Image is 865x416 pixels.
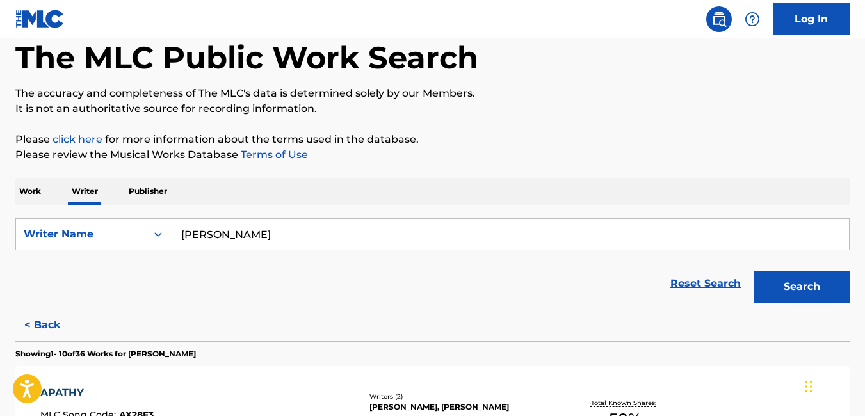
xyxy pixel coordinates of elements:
[238,148,308,161] a: Terms of Use
[68,178,102,205] p: Writer
[578,20,865,416] iframe: Chat Widget
[15,309,92,341] button: < Back
[15,348,196,360] p: Showing 1 - 10 of 36 Works for [PERSON_NAME]
[15,86,850,101] p: The accuracy and completeness of The MLC's data is determined solely by our Members.
[805,367,812,406] div: Drag
[711,12,727,27] img: search
[40,385,154,401] div: APATHY
[15,38,478,77] h1: The MLC Public Work Search
[369,401,555,413] div: [PERSON_NAME], [PERSON_NAME]
[125,178,171,205] p: Publisher
[773,3,850,35] a: Log In
[15,147,850,163] p: Please review the Musical Works Database
[15,10,65,28] img: MLC Logo
[15,178,45,205] p: Work
[53,133,102,145] a: click here
[706,6,732,32] a: Public Search
[745,12,760,27] img: help
[15,132,850,147] p: Please for more information about the terms used in the database.
[24,227,139,242] div: Writer Name
[15,101,850,116] p: It is not an authoritative source for recording information.
[740,6,765,32] div: Help
[15,218,850,309] form: Search Form
[369,392,555,401] div: Writers ( 2 )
